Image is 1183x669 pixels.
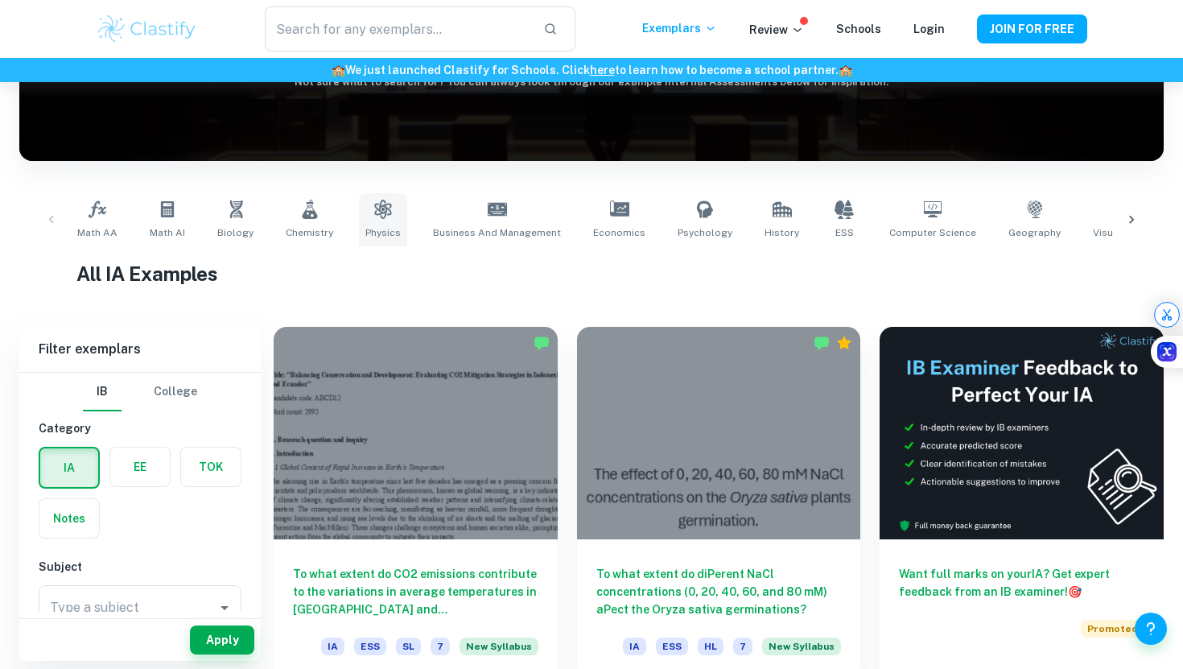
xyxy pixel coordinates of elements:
img: Marked [814,335,830,351]
input: Search for any exemplars... [265,6,530,52]
span: SL [396,638,421,655]
button: College [154,373,197,411]
h6: To what extent do diPerent NaCl concentrations (0, 20, 40, 60, and 80 mM) aPect the Oryza sativa ... [596,565,842,618]
span: ESS [835,225,854,240]
div: Premium [836,335,852,351]
span: Physics [365,225,401,240]
span: Psychology [678,225,732,240]
span: IA [321,638,344,655]
h6: Subject [39,558,241,576]
h6: Filter exemplars [19,327,261,372]
button: Notes [39,499,99,538]
span: 7 [733,638,752,655]
h6: Category [39,419,241,437]
a: here [590,64,615,76]
span: New Syllabus [762,638,841,655]
span: Business and Management [433,225,561,240]
span: Economics [593,225,645,240]
button: Open [213,597,236,619]
img: Thumbnail [880,327,1164,539]
button: Help and Feedback [1135,613,1167,645]
h6: To what extent do CO2 emissions contribute to the variations in average temperatures in [GEOGRAPH... [293,565,538,618]
span: Math AA [77,225,117,240]
span: Geography [1008,225,1061,240]
span: ESS [354,638,386,655]
button: TOK [181,448,241,486]
p: Exemplars [642,19,717,37]
span: Computer Science [889,225,976,240]
span: 🏫 [839,64,852,76]
h1: All IA Examples [76,259,1107,288]
span: 🏫 [332,64,345,76]
span: HL [698,638,723,655]
button: IA [40,448,98,487]
div: Starting from the May 2026 session, the ESS IA requirements have changed. We created this exempla... [460,638,538,665]
p: Review [749,21,804,39]
a: Schools [836,23,881,35]
img: Marked [534,335,550,351]
h6: Want full marks on your IA ? Get expert feedback from an IB examiner! [899,565,1144,601]
button: Apply [190,626,254,655]
span: Biology [217,225,253,240]
span: History [765,225,799,240]
h6: Not sure what to search for? You can always look through our example Internal Assessments below f... [19,74,1164,90]
span: 7 [431,638,450,655]
span: Math AI [150,225,185,240]
h6: We just launched Clastify for Schools. Click to learn how to become a school partner. [3,61,1180,79]
button: JOIN FOR FREE [977,14,1087,43]
span: New Syllabus [460,638,538,655]
span: 🎯 [1068,585,1082,598]
button: IB [83,373,122,411]
span: Promoted [1081,620,1144,638]
button: EE [110,448,170,486]
div: Starting from the May 2026 session, the ESS IA requirements have changed. We created this exempla... [762,638,841,665]
div: Filter type choice [83,373,197,411]
span: Chemistry [286,225,333,240]
span: IA [623,638,646,655]
a: Login [913,23,945,35]
span: ESS [656,638,688,655]
img: Clastify logo [96,13,198,45]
